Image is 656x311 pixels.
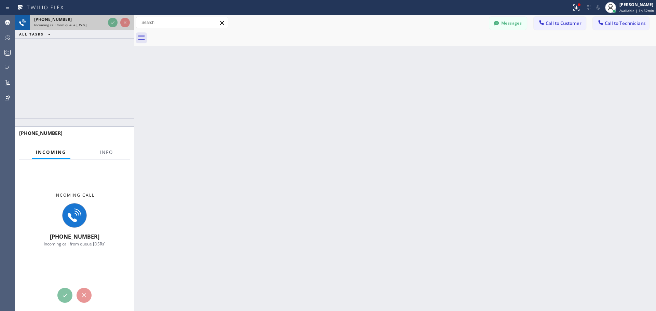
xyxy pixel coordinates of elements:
[100,149,113,155] span: Info
[108,18,118,27] button: Accept
[593,3,603,12] button: Mute
[54,192,95,198] span: Incoming call
[32,146,70,159] button: Incoming
[34,16,72,22] span: [PHONE_NUMBER]
[619,2,654,8] div: [PERSON_NAME]
[96,146,117,159] button: Info
[120,18,130,27] button: Reject
[534,17,586,30] button: Call to Customer
[19,130,63,136] span: [PHONE_NUMBER]
[50,233,99,240] span: [PHONE_NUMBER]
[619,8,654,13] span: Available | 1h 52min
[44,241,106,247] span: Incoming call from queue [DSRs]
[136,17,228,28] input: Search
[36,149,66,155] span: Incoming
[77,288,92,303] button: Reject
[605,20,645,26] span: Call to Technicians
[57,288,72,303] button: Accept
[15,30,57,38] button: ALL TASKS
[593,17,649,30] button: Call to Technicians
[34,23,86,27] span: Incoming call from queue [DSRs]
[546,20,582,26] span: Call to Customer
[489,17,527,30] button: Messages
[19,32,44,37] span: ALL TASKS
